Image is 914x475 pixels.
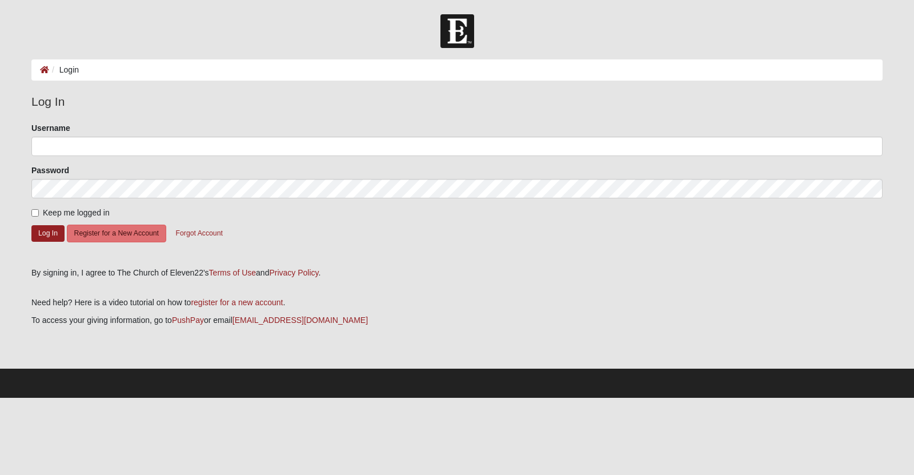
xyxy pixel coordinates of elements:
[31,225,65,242] button: Log In
[31,122,70,134] label: Username
[31,209,39,217] input: Keep me logged in
[440,14,474,48] img: Church of Eleven22 Logo
[169,225,230,242] button: Forgot Account
[31,165,69,176] label: Password
[209,268,256,277] a: Terms of Use
[67,225,166,242] button: Register for a New Account
[31,297,883,309] p: Need help? Here is a video tutorial on how to .
[172,316,204,325] a: PushPay
[31,93,883,111] legend: Log In
[269,268,318,277] a: Privacy Policy
[43,208,110,217] span: Keep me logged in
[49,64,79,76] li: Login
[31,314,883,326] p: To access your giving information, go to or email
[31,267,883,279] div: By signing in, I agree to The Church of Eleven22's and .
[232,316,368,325] a: [EMAIL_ADDRESS][DOMAIN_NAME]
[191,298,283,307] a: register for a new account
